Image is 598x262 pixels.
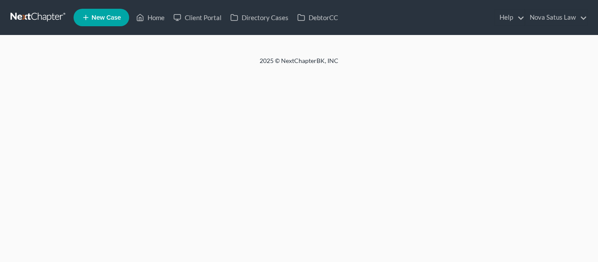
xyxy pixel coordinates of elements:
[132,10,169,25] a: Home
[74,9,129,26] new-legal-case-button: New Case
[293,10,342,25] a: DebtorCC
[169,10,226,25] a: Client Portal
[495,10,524,25] a: Help
[226,10,293,25] a: Directory Cases
[525,10,587,25] a: Nova Satus Law
[49,56,549,72] div: 2025 © NextChapterBK, INC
